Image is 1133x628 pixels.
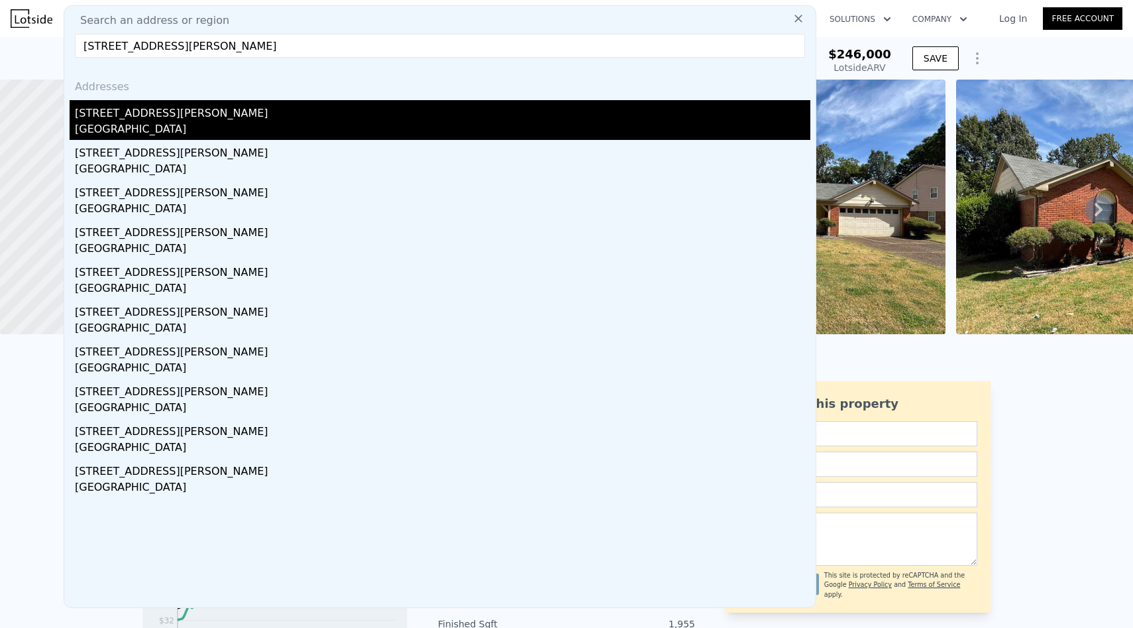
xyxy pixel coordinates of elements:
div: This site is protected by reCAPTCHA and the Google and apply. [824,571,977,599]
div: [STREET_ADDRESS][PERSON_NAME] [75,220,810,241]
div: [GEOGRAPHIC_DATA] [75,201,810,220]
a: Privacy Policy [849,581,892,588]
div: [GEOGRAPHIC_DATA] [75,121,810,140]
tspan: $32 [159,616,174,625]
button: SAVE [912,46,959,70]
img: Lotside [11,9,52,28]
a: Terms of Service [908,581,960,588]
div: [GEOGRAPHIC_DATA] [75,360,810,379]
div: Ask about this property [739,395,977,413]
div: Addresses [70,68,810,100]
input: Name [739,421,977,446]
div: [STREET_ADDRESS][PERSON_NAME] [75,379,810,400]
a: Log In [983,12,1043,25]
div: [STREET_ADDRESS][PERSON_NAME] [75,458,810,479]
input: Enter an address, city, region, neighborhood or zip code [75,34,805,58]
div: [STREET_ADDRESS][PERSON_NAME] [75,100,810,121]
div: [STREET_ADDRESS][PERSON_NAME] [75,339,810,360]
span: Search an address or region [70,13,229,29]
div: [GEOGRAPHIC_DATA] [75,440,810,458]
span: $246,000 [828,47,891,61]
button: Show Options [964,45,991,72]
div: Lotside ARV [828,61,891,74]
div: [GEOGRAPHIC_DATA] [75,161,810,180]
div: [GEOGRAPHIC_DATA] [75,241,810,259]
div: [GEOGRAPHIC_DATA] [75,479,810,498]
div: [GEOGRAPHIC_DATA] [75,400,810,418]
div: [GEOGRAPHIC_DATA] [75,320,810,339]
div: [STREET_ADDRESS][PERSON_NAME] [75,140,810,161]
div: [STREET_ADDRESS][PERSON_NAME] [75,418,810,440]
input: Phone [739,482,977,507]
div: [STREET_ADDRESS][PERSON_NAME] [75,180,810,201]
div: [STREET_ADDRESS][PERSON_NAME] [75,299,810,320]
a: Free Account [1043,7,1122,30]
button: Solutions [819,7,902,31]
input: Email [739,452,977,477]
button: Company [902,7,978,31]
div: [GEOGRAPHIC_DATA] [75,281,810,299]
div: [STREET_ADDRESS][PERSON_NAME] [75,259,810,281]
